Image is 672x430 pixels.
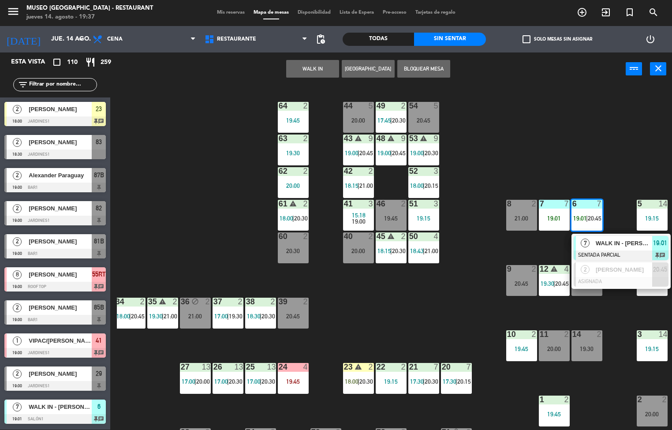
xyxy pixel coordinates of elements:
[29,237,92,246] span: [PERSON_NAME]
[94,170,104,180] span: 87B
[409,135,410,142] div: 53
[411,10,460,15] span: Tarjetas de regalo
[26,13,153,22] div: jueves 14. agosto - 19:37
[523,35,530,43] span: check_box_outline_blank
[409,232,410,240] div: 50
[648,7,659,18] i: search
[247,313,261,320] span: 18:30
[194,378,196,385] span: |
[294,215,308,222] span: 20:30
[390,117,392,124] span: |
[13,403,22,411] span: 7
[637,411,668,417] div: 20:00
[401,363,406,371] div: 2
[278,183,309,189] div: 20:00
[7,5,20,18] i: menu
[96,137,102,147] span: 83
[409,102,410,110] div: 54
[342,60,395,78] button: [GEOGRAPHIC_DATA]
[260,313,261,320] span: |
[423,150,425,157] span: |
[131,313,145,320] span: 20:45
[214,313,228,320] span: 17:00
[408,117,439,123] div: 20:45
[408,215,439,221] div: 19:15
[572,200,573,208] div: 6
[376,378,407,385] div: 19:15
[13,204,22,213] span: 2
[455,378,457,385] span: |
[658,200,667,208] div: 14
[581,239,590,247] span: 7
[267,363,276,371] div: 13
[443,378,456,385] span: 17:30
[29,204,92,213] span: [PERSON_NAME]
[270,298,276,306] div: 2
[539,215,570,221] div: 19:01
[162,313,164,320] span: |
[191,298,199,305] i: block
[387,135,395,142] i: warning
[101,57,111,67] span: 259
[278,313,309,319] div: 20:45
[377,117,391,124] span: 17:45
[553,280,555,287] span: |
[355,135,362,142] i: warning
[401,135,406,142] div: 9
[261,378,275,385] span: 20:30
[213,10,249,15] span: Mis reservas
[303,232,308,240] div: 2
[292,215,294,222] span: |
[433,167,439,175] div: 3
[182,378,195,385] span: 17:00
[433,135,439,142] div: 9
[397,60,450,78] button: Bloquear Mesa
[278,150,309,156] div: 19:30
[368,200,373,208] div: 3
[343,248,374,254] div: 20:00
[601,7,611,18] i: exit_to_app
[29,171,92,180] span: Alexander Paraguay
[410,150,424,157] span: 19:00
[531,265,537,273] div: 2
[368,135,373,142] div: 9
[564,330,569,338] div: 2
[596,239,652,248] span: WALK IN - [PERSON_NAME]
[289,200,297,207] i: warning
[597,200,602,208] div: 7
[506,346,537,352] div: 19:45
[564,396,569,404] div: 2
[425,182,438,189] span: 20:15
[410,247,424,254] span: 18:43
[564,265,569,273] div: 4
[650,62,666,75] button: close
[658,330,667,338] div: 14
[573,215,587,222] span: 19:01
[213,363,214,371] div: 26
[345,150,358,157] span: 19:00
[531,330,537,338] div: 2
[571,346,602,352] div: 19:30
[129,313,131,320] span: |
[140,298,145,306] div: 2
[315,34,326,45] span: pending_actions
[196,378,210,385] span: 20:00
[52,57,62,67] i: crop_square
[433,200,439,208] div: 3
[238,298,243,306] div: 2
[539,411,570,417] div: 19:45
[368,167,373,175] div: 2
[172,298,178,306] div: 2
[280,215,293,222] span: 18:00
[358,150,359,157] span: |
[96,104,102,114] span: 23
